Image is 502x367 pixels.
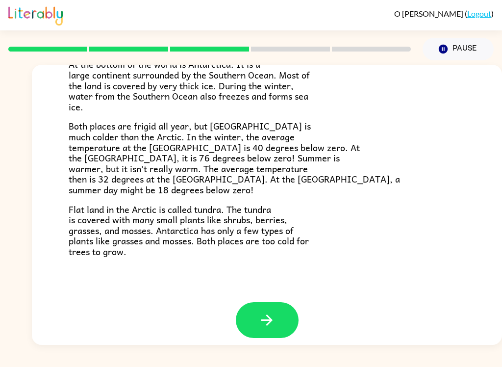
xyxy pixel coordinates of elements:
span: O [PERSON_NAME] [394,9,465,18]
img: Literably [8,4,63,26]
button: Pause [423,38,494,60]
a: Logout [467,9,491,18]
span: At the bottom of the world is Antarctica. It is a large continent surrounded by the Southern Ocea... [69,57,310,113]
span: Both places are frigid all year, but [GEOGRAPHIC_DATA] is much colder than the Arctic. In the win... [69,119,400,197]
div: ( ) [394,9,494,18]
span: Flat land in the Arctic is called tundra. The tundra is covered with many small plants like shrub... [69,202,309,259]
